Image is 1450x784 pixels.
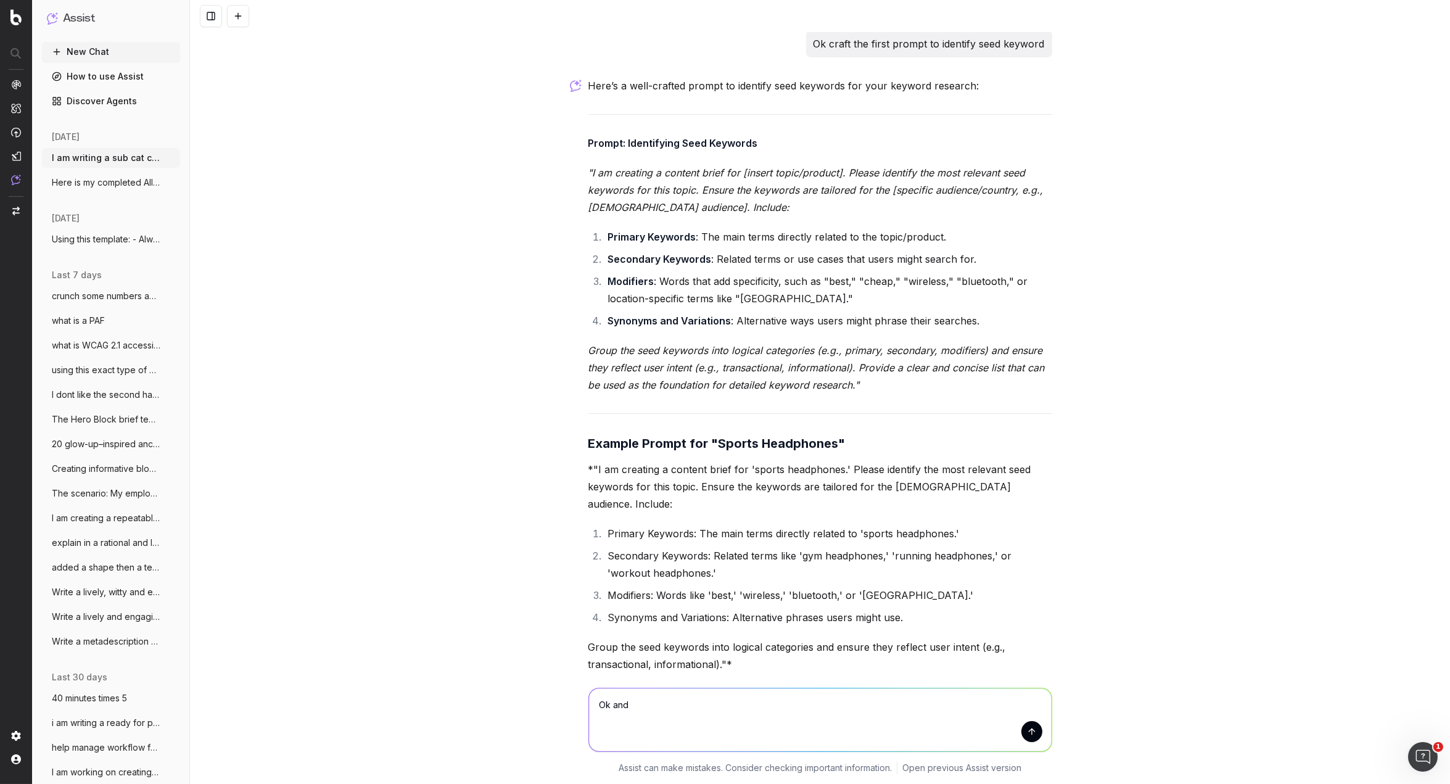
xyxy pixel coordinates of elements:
[604,312,1052,329] li: : Alternative ways users might phrase their searches.
[604,228,1052,246] li: : The main terms directly related to the topic/product.
[52,611,160,623] span: Write a lively and engaging metadescript
[608,315,731,327] strong: Synonyms and Variations
[588,167,1047,213] em: "I am creating a content brief for [insert topic/product]. Please identify the most relevant seed...
[604,587,1052,604] li: Modifiers: Words like 'best,' 'wireless,' 'bluetooth,' or '[GEOGRAPHIC_DATA].'
[52,315,105,327] span: what is a PAF
[589,688,1052,751] textarea: Ok and
[588,77,1052,94] p: Here’s a well-crafted prompt to identify seed keywords for your keyword research:
[52,339,160,352] span: what is WCAG 2.1 accessibility requireme
[52,389,160,401] span: I dont like the second half of this sent
[42,173,180,192] button: Here is my completed All BBQs content pa
[52,438,160,450] span: 20 glow-up–inspired anchor text lines fo
[604,609,1052,626] li: Synonyms and Variations: Alternative phrases users might use.
[11,80,21,89] img: Analytics
[52,537,160,549] span: explain in a rational and logical manner
[11,127,21,138] img: Activation
[42,459,180,479] button: Creating informative block (of this leng
[52,741,160,754] span: help manage workflow for this - includin
[608,253,712,265] strong: Secondary Keywords
[47,12,58,24] img: Assist
[604,273,1052,307] li: : Words that add specificity, such as "best," "cheap," "wireless," "bluetooth," or location-speci...
[588,461,1052,513] p: *"I am creating a content brief for 'sports headphones.' Please identify the most relevant seed k...
[47,10,175,27] button: Assist
[11,754,21,764] img: My account
[52,717,160,729] span: i am writing a ready for pick up email w
[588,436,846,451] strong: Example Prompt for "Sports Headphones"
[52,152,160,164] span: I am writing a sub cat content creation
[42,229,180,249] button: Using this template: - Always use simple
[11,151,21,161] img: Studio
[42,67,180,86] a: How to use Assist
[10,9,22,25] img: Botify logo
[604,547,1052,582] li: Secondary Keywords: Related terms like 'gym headphones,' 'running headphones,' or 'workout headph...
[570,80,582,92] img: Botify assist logo
[52,131,80,143] span: [DATE]
[52,413,160,426] span: The Hero Block brief template Engaging
[52,671,107,683] span: last 30 days
[604,250,1052,268] li: : Related terms or use cases that users might search for.
[608,275,654,287] strong: Modifiers
[42,533,180,553] button: explain in a rational and logical manner
[588,137,758,149] strong: Prompt: Identifying Seed Keywords
[42,311,180,331] button: what is a PAF
[42,762,180,782] button: I am working on creating sub category co
[42,688,180,708] button: 40 minutes times 5
[42,558,180,577] button: added a shape then a text box within on
[52,212,80,225] span: [DATE]
[42,632,180,651] button: Write a metadescription for [PERSON_NAME]
[52,176,160,189] span: Here is my completed All BBQs content pa
[902,762,1021,774] a: Open previous Assist version
[814,35,1045,52] p: Ok craft the first prompt to identify seed keyword
[52,692,127,704] span: 40 minutes times 5
[608,231,696,243] strong: Primary Keywords
[42,607,180,627] button: Write a lively and engaging metadescript
[42,91,180,111] a: Discover Agents
[11,731,21,741] img: Setting
[588,344,1048,391] em: Group the seed keywords into logical categories (e.g., primary, secondary, modifiers) and ensure ...
[1433,742,1443,752] span: 1
[588,638,1052,673] p: Group the seed keywords into logical categories and ensure they reflect user intent (e.g., transa...
[52,586,160,598] span: Write a lively, witty and engaging meta
[12,207,20,215] img: Switch project
[42,713,180,733] button: i am writing a ready for pick up email w
[42,42,180,62] button: New Chat
[619,762,892,774] p: Assist can make mistakes. Consider checking important information.
[52,364,160,376] span: using this exact type of content templat
[604,525,1052,542] li: Primary Keywords: The main terms directly related to 'sports headphones.'
[52,635,160,648] span: Write a metadescription for [PERSON_NAME]
[52,561,160,574] span: added a shape then a text box within on
[42,410,180,429] button: The Hero Block brief template Engaging
[42,484,180,503] button: The scenario: My employee is on to a sec
[42,148,180,168] button: I am writing a sub cat content creation
[52,290,160,302] span: crunch some numbers and gather data to g
[42,286,180,306] button: crunch some numbers and gather data to g
[42,336,180,355] button: what is WCAG 2.1 accessibility requireme
[1408,742,1438,772] iframe: Intercom live chat
[63,10,95,27] h1: Assist
[42,582,180,602] button: Write a lively, witty and engaging meta
[52,269,102,281] span: last 7 days
[52,487,160,500] span: The scenario: My employee is on to a sec
[42,385,180,405] button: I dont like the second half of this sent
[52,512,160,524] span: I am creating a repeatable prompt to gen
[42,508,180,528] button: I am creating a repeatable prompt to gen
[42,738,180,757] button: help manage workflow for this - includin
[52,463,160,475] span: Creating informative block (of this leng
[42,434,180,454] button: 20 glow-up–inspired anchor text lines fo
[11,175,21,185] img: Assist
[42,360,180,380] button: using this exact type of content templat
[52,766,160,778] span: I am working on creating sub category co
[11,103,21,113] img: Intelligence
[52,233,160,246] span: Using this template: - Always use simple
